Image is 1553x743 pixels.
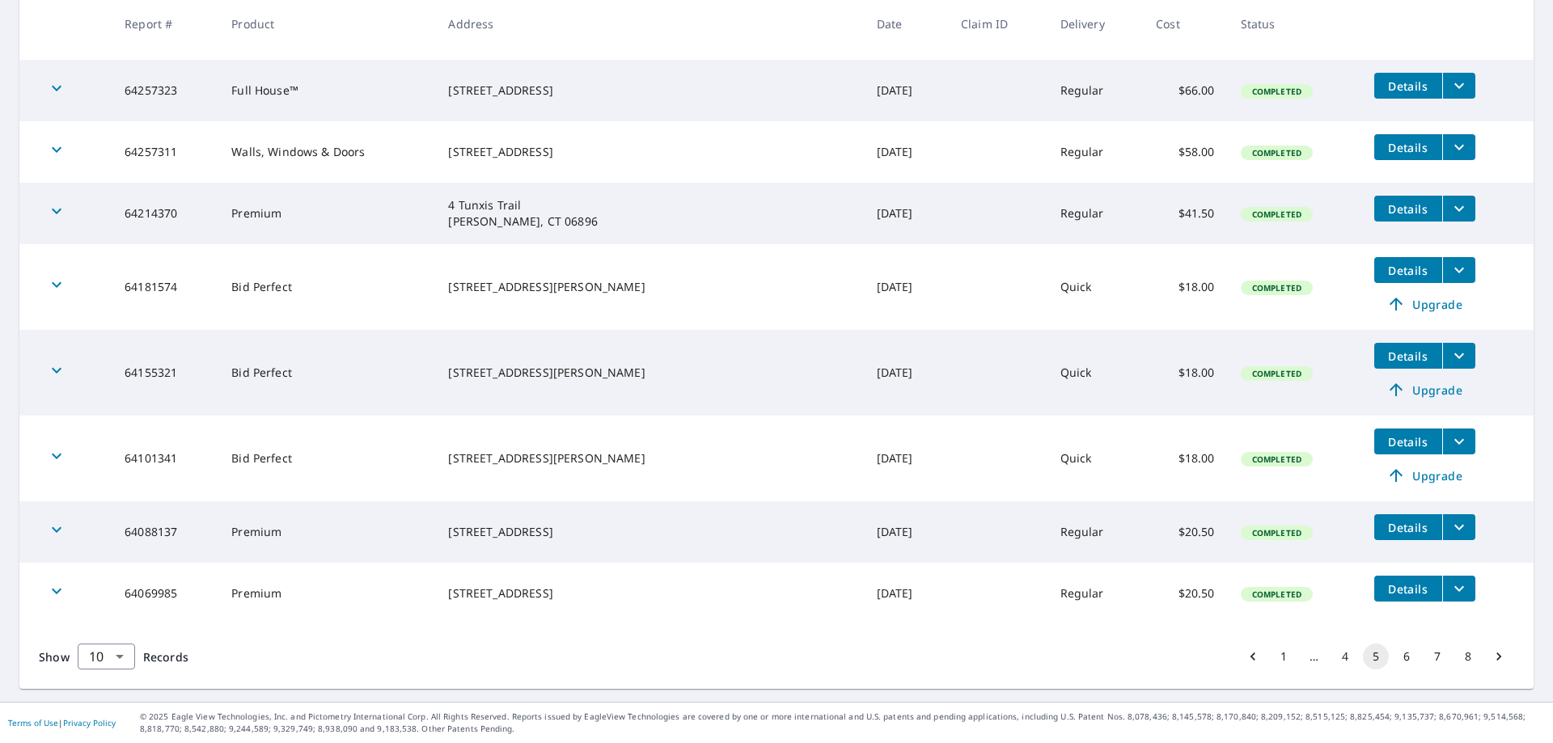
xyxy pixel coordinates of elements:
a: Upgrade [1374,291,1475,317]
td: Regular [1047,501,1144,563]
p: © 2025 Eagle View Technologies, Inc. and Pictometry International Corp. All Rights Reserved. Repo... [140,711,1545,735]
span: Upgrade [1384,380,1466,399]
div: [STREET_ADDRESS][PERSON_NAME] [448,365,850,381]
td: Walls, Windows & Doors [218,121,435,183]
span: Completed [1242,147,1311,158]
span: Details [1384,434,1432,450]
span: Details [1384,201,1432,217]
span: Completed [1242,86,1311,97]
button: detailsBtn-64088137 [1374,514,1442,540]
td: [DATE] [864,416,949,501]
span: Details [1384,520,1432,535]
td: $20.50 [1143,501,1228,563]
span: Details [1384,140,1432,155]
td: 64181574 [112,244,218,330]
td: 64257323 [112,60,218,121]
td: Regular [1047,563,1144,624]
td: $41.50 [1143,183,1228,244]
td: [DATE] [864,330,949,416]
button: filesDropdownBtn-64257311 [1442,134,1475,160]
td: [DATE] [864,501,949,563]
div: [STREET_ADDRESS] [448,144,850,160]
td: [DATE] [864,563,949,624]
span: Details [1384,348,1432,364]
span: Completed [1242,209,1311,220]
td: Quick [1047,244,1144,330]
div: [STREET_ADDRESS] [448,585,850,602]
td: [DATE] [864,183,949,244]
button: filesDropdownBtn-64257323 [1442,73,1475,99]
td: Regular [1047,121,1144,183]
span: Upgrade [1384,466,1466,485]
td: $20.50 [1143,563,1228,624]
span: Completed [1242,282,1311,293]
td: $18.00 [1143,244,1228,330]
td: 64155321 [112,330,218,416]
button: Go to page 4 [1332,644,1358,669]
a: Upgrade [1374,462,1475,488]
button: filesDropdownBtn-64155321 [1442,343,1475,369]
button: filesDropdownBtn-64214370 [1442,196,1475,222]
td: $58.00 [1143,121,1228,183]
td: 64101341 [112,416,218,501]
button: Go to page 8 [1455,644,1481,669]
div: [STREET_ADDRESS] [448,524,850,540]
td: Full House™ [218,60,435,121]
td: Bid Perfect [218,244,435,330]
td: Bid Perfect [218,330,435,416]
button: Go to page 6 [1394,644,1420,669]
td: [DATE] [864,121,949,183]
span: Completed [1242,454,1311,465]
div: [STREET_ADDRESS] [448,82,850,99]
button: Go to previous page [1240,644,1266,669]
td: Regular [1047,60,1144,121]
td: 64088137 [112,501,218,563]
a: Privacy Policy [63,717,116,728]
td: $66.00 [1143,60,1228,121]
div: … [1301,648,1327,665]
td: 64214370 [112,183,218,244]
div: [STREET_ADDRESS][PERSON_NAME] [448,450,850,466]
td: Premium [218,183,435,244]
td: Premium [218,563,435,624]
button: Go to page 7 [1424,644,1450,669]
span: Details [1384,78,1432,94]
span: Show [39,649,70,665]
span: Records [143,649,188,665]
span: Completed [1242,527,1311,538]
td: Quick [1047,416,1144,501]
p: | [8,718,116,728]
td: Quick [1047,330,1144,416]
button: detailsBtn-64155321 [1374,343,1442,369]
td: [DATE] [864,60,949,121]
div: [STREET_ADDRESS][PERSON_NAME] [448,279,850,295]
td: $18.00 [1143,330,1228,416]
button: filesDropdownBtn-64101341 [1442,428,1475,454]
span: Upgrade [1384,294,1466,314]
span: Completed [1242,368,1311,379]
a: Upgrade [1374,377,1475,403]
td: 64257311 [112,121,218,183]
td: [DATE] [864,244,949,330]
button: detailsBtn-64069985 [1374,576,1442,602]
button: detailsBtn-64101341 [1374,428,1442,454]
span: Details [1384,263,1432,278]
button: detailsBtn-64181574 [1374,257,1442,283]
button: filesDropdownBtn-64069985 [1442,576,1475,602]
div: 4 Tunxis Trail [PERSON_NAME], CT 06896 [448,197,850,230]
div: 10 [78,634,135,679]
div: Show 10 records [78,644,135,669]
td: Premium [218,501,435,563]
button: detailsBtn-64257311 [1374,134,1442,160]
button: detailsBtn-64257323 [1374,73,1442,99]
td: 64069985 [112,563,218,624]
a: Terms of Use [8,717,58,728]
td: Bid Perfect [218,416,435,501]
nav: pagination navigation [1238,644,1514,669]
button: page 5 [1363,644,1389,669]
td: Regular [1047,183,1144,244]
button: detailsBtn-64214370 [1374,196,1442,222]
span: Completed [1242,589,1311,600]
td: $18.00 [1143,416,1228,501]
span: Details [1384,581,1432,597]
